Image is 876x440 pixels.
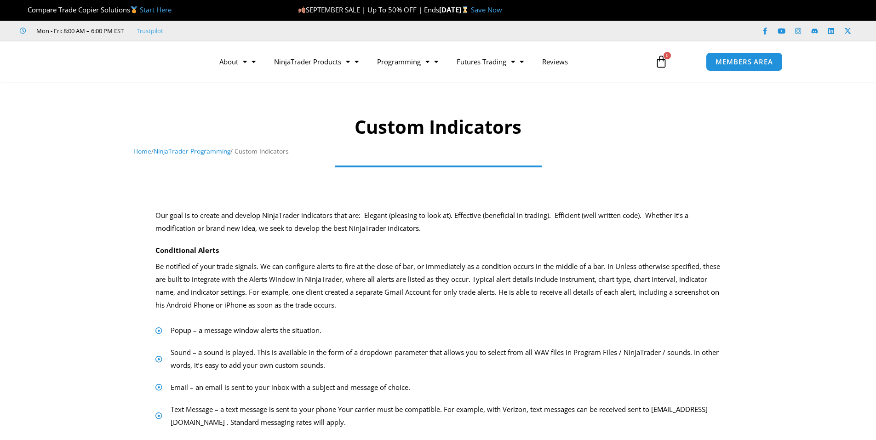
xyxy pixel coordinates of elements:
[155,260,721,311] p: Be notified of your trade signals. We can configure alerts to fire at the close of bar, or immedi...
[155,246,219,255] strong: Conditional Alerts
[447,51,533,72] a: Futures Trading
[155,209,721,235] div: Our goal is to create and develop NinjaTrader indicators that are: Elegant (pleasing to look at)....
[131,6,137,13] img: 🥇
[533,51,577,72] a: Reviews
[137,25,163,36] a: Trustpilot
[368,51,447,72] a: Programming
[210,51,644,72] nav: Menu
[20,6,27,13] img: 🏆
[133,145,743,157] nav: Breadcrumb
[462,6,469,13] img: ⌛
[439,5,471,14] strong: [DATE]
[20,5,172,14] span: Compare Trade Copier Solutions
[210,51,265,72] a: About
[641,48,681,75] a: 0
[706,52,783,71] a: MEMBERS AREA
[265,51,368,72] a: NinjaTrader Products
[133,114,743,140] h1: Custom Indicators
[168,381,410,394] span: Email – an email is sent to your inbox with a subject and message of choice.
[298,6,305,13] img: 🍂
[664,52,671,59] span: 0
[298,5,439,14] span: SEPTEMBER SALE | Up To 50% OFF | Ends
[716,58,773,65] span: MEMBERS AREA
[168,324,321,337] span: Popup – a message window alerts the situation.
[168,403,721,429] span: Text Message – a text message is sent to your phone Your carrier must be compatible. For example,...
[154,147,230,155] a: NinjaTrader Programming
[93,45,192,78] img: LogoAI | Affordable Indicators – NinjaTrader
[34,25,124,36] span: Mon - Fri: 8:00 AM – 6:00 PM EST
[133,147,151,155] a: Home
[140,5,172,14] a: Start Here
[471,5,502,14] a: Save Now
[168,346,721,372] span: Sound – a sound is played. This is available in the form of a dropdown parameter that allows you ...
